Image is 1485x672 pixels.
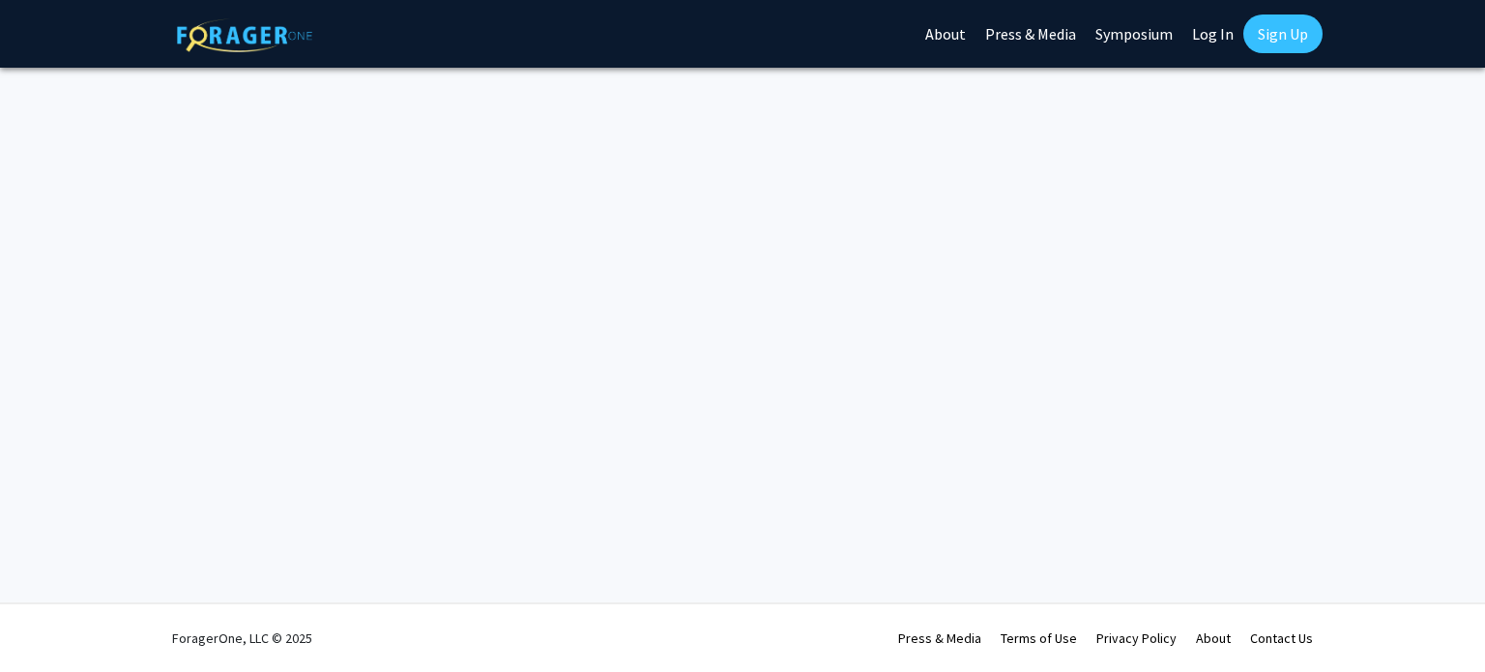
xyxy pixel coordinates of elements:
[898,629,981,647] a: Press & Media
[1001,629,1077,647] a: Terms of Use
[1250,629,1313,647] a: Contact Us
[1196,629,1231,647] a: About
[1096,629,1177,647] a: Privacy Policy
[172,604,312,672] div: ForagerOne, LLC © 2025
[177,18,312,52] img: ForagerOne Logo
[1243,15,1323,53] a: Sign Up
